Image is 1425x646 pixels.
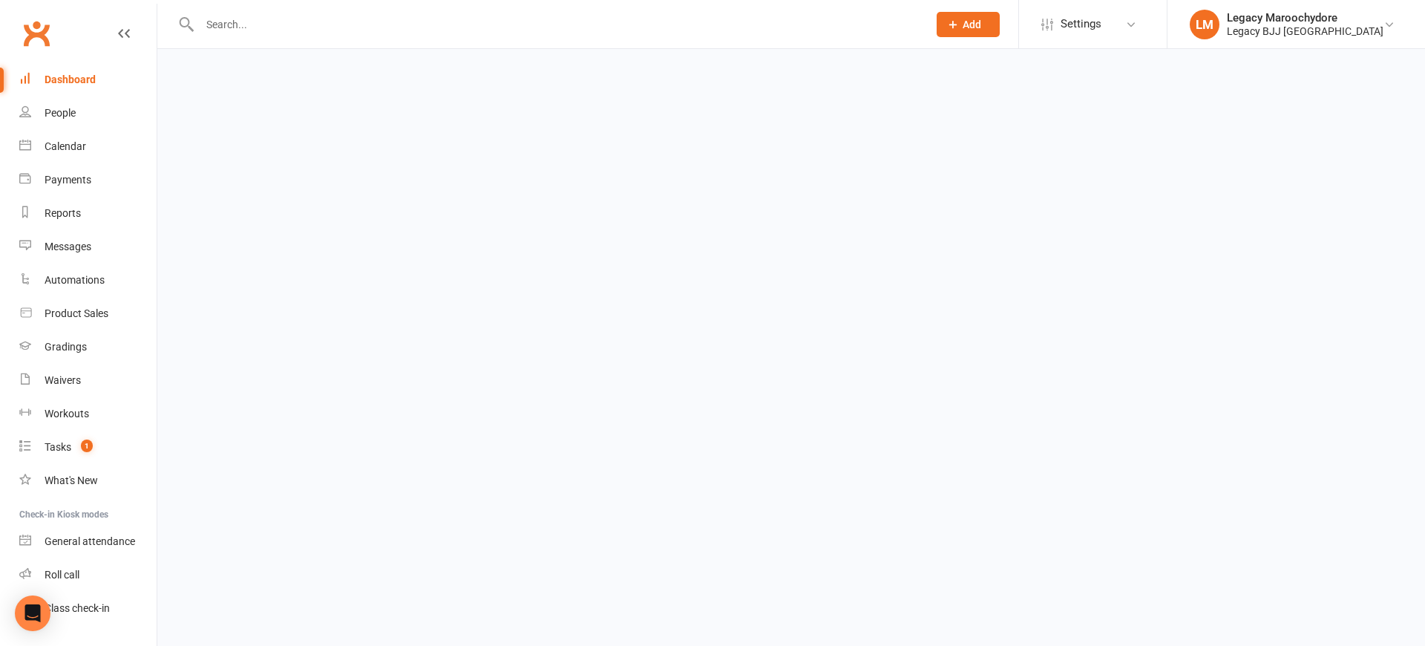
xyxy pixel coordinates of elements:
[19,297,157,330] a: Product Sales
[45,307,108,319] div: Product Sales
[45,341,87,353] div: Gradings
[19,197,157,230] a: Reports
[45,107,76,119] div: People
[45,207,81,219] div: Reports
[19,130,157,163] a: Calendar
[19,558,157,592] a: Roll call
[45,602,110,614] div: Class check-in
[1227,25,1383,38] div: Legacy BJJ [GEOGRAPHIC_DATA]
[19,264,157,297] a: Automations
[937,12,1000,37] button: Add
[45,274,105,286] div: Automations
[19,230,157,264] a: Messages
[19,525,157,558] a: General attendance kiosk mode
[1190,10,1219,39] div: LM
[45,374,81,386] div: Waivers
[19,163,157,197] a: Payments
[19,63,157,97] a: Dashboard
[19,97,157,130] a: People
[45,535,135,547] div: General attendance
[19,397,157,431] a: Workouts
[45,408,89,420] div: Workouts
[15,596,50,631] div: Open Intercom Messenger
[19,592,157,625] a: Class kiosk mode
[195,14,917,35] input: Search...
[45,140,86,152] div: Calendar
[18,15,55,52] a: Clubworx
[963,19,981,30] span: Add
[1061,7,1101,41] span: Settings
[45,74,96,85] div: Dashboard
[1227,11,1383,25] div: Legacy Maroochydore
[19,431,157,464] a: Tasks 1
[19,464,157,497] a: What's New
[45,569,79,581] div: Roll call
[45,174,91,186] div: Payments
[19,330,157,364] a: Gradings
[19,364,157,397] a: Waivers
[81,440,93,452] span: 1
[45,441,71,453] div: Tasks
[45,474,98,486] div: What's New
[45,241,91,252] div: Messages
